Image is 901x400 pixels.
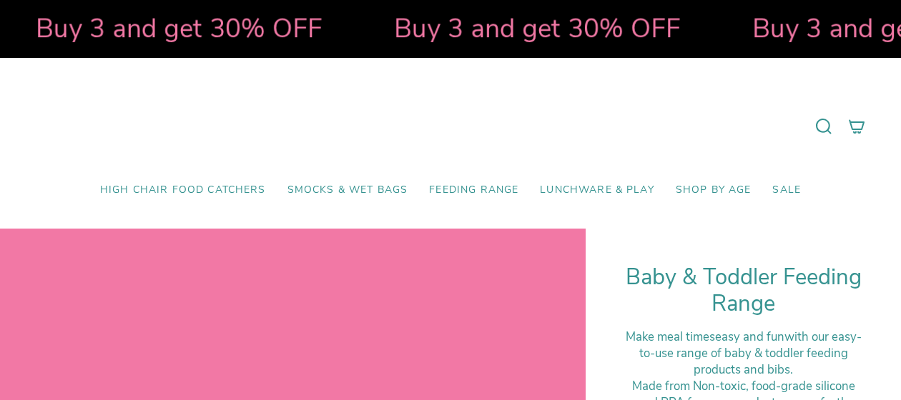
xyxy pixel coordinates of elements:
span: Shop by Age [676,184,752,196]
div: Make meal times with our easy-to-use range of baby & toddler feeding products and bibs. [621,329,865,378]
span: SALE [772,184,801,196]
span: Feeding Range [429,184,518,196]
span: Lunchware & Play [540,184,654,196]
a: Lunchware & Play [529,174,664,207]
span: High Chair Food Catchers [100,184,266,196]
strong: Buy 3 and get 30% OFF [387,11,674,46]
a: High Chair Food Catchers [89,174,277,207]
a: Shop by Age [665,174,762,207]
a: Feeding Range [418,174,529,207]
span: Smocks & Wet Bags [287,184,408,196]
strong: easy and fun [715,329,784,345]
strong: Buy 3 and get 30% OFF [29,11,315,46]
a: SALE [762,174,812,207]
a: Smocks & Wet Bags [277,174,419,207]
h1: Baby & Toddler Feeding Range [621,264,865,318]
a: Mumma’s Little Helpers [328,79,574,174]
